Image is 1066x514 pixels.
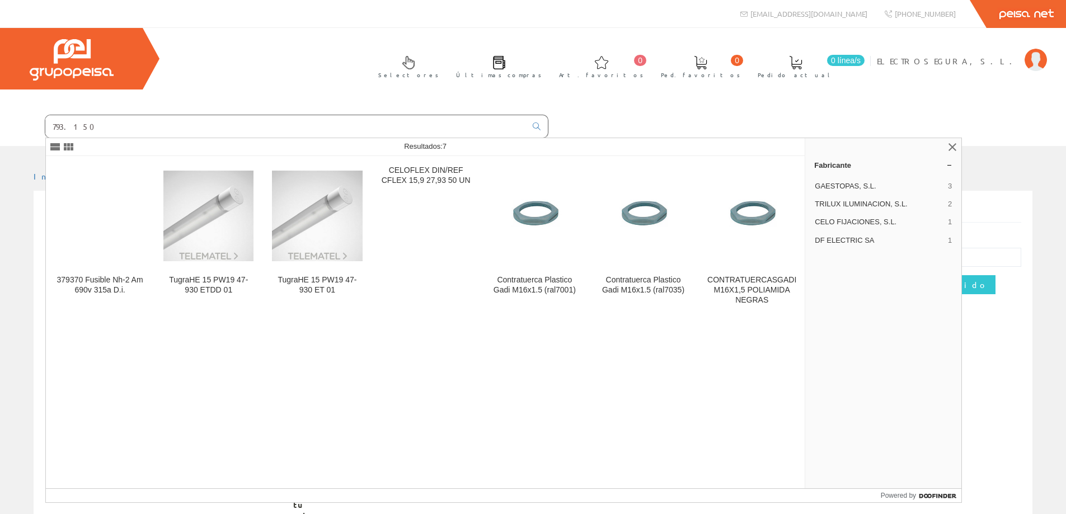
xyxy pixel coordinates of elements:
[263,157,371,318] a: TugraHE 15 PW19 47-930 ET 01 TugraHE 15 PW19 47-930 ET 01
[46,157,154,318] a: 379370 Fusible Nh-2 Am 690v 315a D.i. 379370 Fusible Nh-2 Am 690v 315a D.i.
[381,166,471,186] div: CELOFLEX DIN/REF CFLEX 15,9 27,93 50 UN
[445,46,547,85] a: Últimas compras
[948,217,952,227] span: 1
[481,157,589,318] a: Contratuerca Plastico Gadi M16x1.5 (ral7001) Contratuerca Plastico Gadi M16x1.5 (ral7001)
[634,55,646,66] span: 0
[443,142,447,150] span: 7
[30,39,114,81] img: Grupo Peisa
[154,157,262,318] a: TugraHE 15 PW19 47-930 ETDD 01 TugraHE 15 PW19 47-930 ETDD 01
[272,275,362,295] div: TugraHE 15 PW19 47-930 ET 01
[758,69,834,81] span: Pedido actual
[698,157,806,318] a: CONTRATUERCASGADIM16X1,5 POLIAMIDA NEGRAS CONTRATUERCASGADIM16X1,5 POLIAMIDA NEGRAS
[456,69,542,81] span: Últimas compras
[378,69,439,81] span: Selectores
[750,9,867,18] span: [EMAIL_ADDRESS][DOMAIN_NAME]
[661,69,740,81] span: Ped. favoritos
[815,199,943,209] span: TRILUX ILUMINACION, S.L.
[895,9,956,18] span: [PHONE_NUMBER]
[881,489,962,502] a: Powered by
[490,275,580,295] div: Contratuerca Plastico Gadi M16x1.5 (ral7001)
[34,171,81,181] a: Inicio
[404,142,447,150] span: Resultados:
[815,181,943,191] span: GAESTOPAS, S.L.
[598,275,688,295] div: Contratuerca Plastico Gadi M16x1.5 (ral7035)
[805,156,961,174] a: Fabricante
[559,69,644,81] span: Art. favoritos
[881,491,916,501] span: Powered by
[707,275,797,305] div: CONTRATUERCASGADIM16X1,5 POLIAMIDA NEGRAS
[272,171,362,261] img: TugraHE 15 PW19 47-930 ET 01
[877,55,1019,67] span: ELECTROSEGURA, S.L.
[815,235,943,246] span: DF ELECTRIC SA
[367,46,444,85] a: Selectores
[589,157,697,318] a: Contratuerca Plastico Gadi M16x1.5 (ral7035) Contratuerca Plastico Gadi M16x1.5 (ral7035)
[163,171,253,261] img: TugraHE 15 PW19 47-930 ETDD 01
[707,171,797,261] img: CONTRATUERCASGADIM16X1,5 POLIAMIDA NEGRAS
[877,46,1047,57] a: ELECTROSEGURA, S.L.
[45,115,526,138] input: Buscar ...
[746,46,867,85] a: 0 línea/s Pedido actual
[372,157,480,318] a: CELOFLEX DIN/REF CFLEX 15,9 27,93 50 UN
[163,275,253,295] div: TugraHE 15 PW19 47-930 ETDD 01
[948,199,952,209] span: 2
[827,55,865,66] span: 0 línea/s
[598,171,688,261] img: Contratuerca Plastico Gadi M16x1.5 (ral7035)
[948,235,952,246] span: 1
[731,55,743,66] span: 0
[815,217,943,227] span: CELO FIJACIONES, S.L.
[55,275,145,295] div: 379370 Fusible Nh-2 Am 690v 315a D.i.
[948,181,952,191] span: 3
[490,171,580,261] img: Contratuerca Plastico Gadi M16x1.5 (ral7001)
